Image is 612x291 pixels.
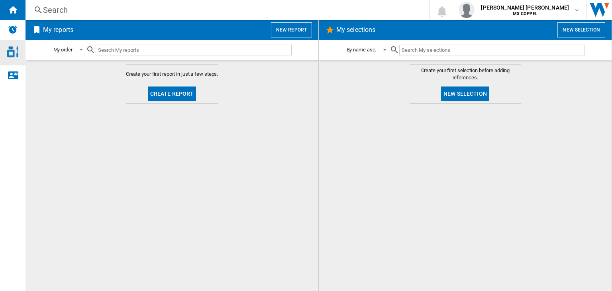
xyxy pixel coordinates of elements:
div: Search [43,4,408,16]
span: Create your first report in just a few steps. [126,71,218,78]
div: My order [53,47,73,53]
button: New selection [557,22,605,37]
input: Search My reports [96,45,292,55]
button: New selection [441,87,489,101]
img: alerts-logo.svg [8,25,18,34]
div: By name asc. [347,47,377,53]
b: MX COPPEL [513,11,537,16]
span: [PERSON_NAME] [PERSON_NAME] [481,4,569,12]
img: profile.jpg [459,2,475,18]
img: cosmetic-logo.svg [7,46,18,57]
span: Create your first selection before adding references. [410,67,521,81]
h2: My selections [335,22,377,37]
h2: My reports [41,22,75,37]
input: Search My selections [399,45,585,55]
button: New report [271,22,312,37]
button: Create report [148,87,196,101]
